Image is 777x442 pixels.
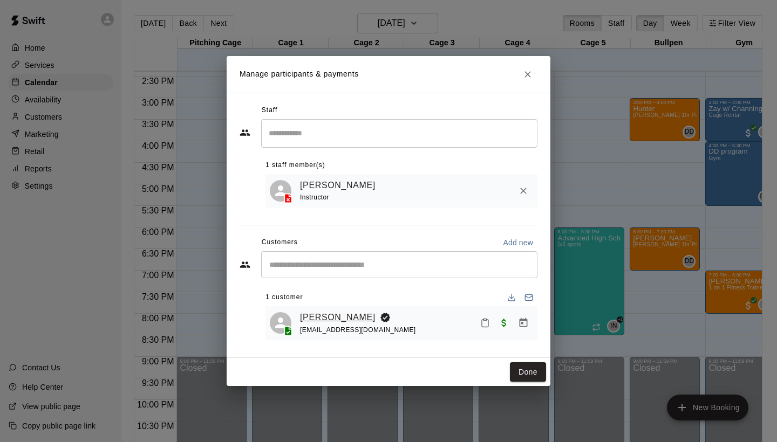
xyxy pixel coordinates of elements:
[265,157,325,174] span: 1 staff member(s)
[240,259,250,270] svg: Customers
[300,178,376,192] a: [PERSON_NAME]
[300,194,329,201] span: Instructor
[270,180,291,202] div: Robert Andino
[510,362,546,382] button: Done
[262,102,277,119] span: Staff
[261,251,537,278] div: Start typing to search customers...
[240,127,250,138] svg: Staff
[476,314,494,332] button: Mark attendance
[499,234,537,251] button: Add new
[270,312,291,334] div: Parker Anderson
[265,289,303,306] span: 1 customer
[514,181,533,201] button: Remove
[514,313,533,333] button: Manage bookings & payment
[503,237,533,248] p: Add new
[300,310,376,324] a: [PERSON_NAME]
[503,289,520,306] button: Download list
[262,234,298,251] span: Customers
[494,318,514,327] span: Paid with Credit
[300,326,416,334] span: [EMAIL_ADDRESS][DOMAIN_NAME]
[518,65,537,84] button: Close
[240,68,359,80] p: Manage participants & payments
[261,119,537,148] div: Search staff
[380,312,391,323] svg: Booking Owner
[520,289,537,306] button: Email participants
